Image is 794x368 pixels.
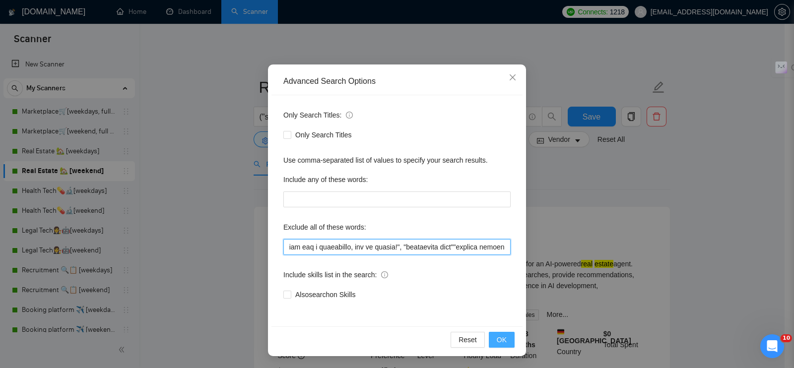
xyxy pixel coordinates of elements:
span: Also search on Skills [291,289,359,300]
span: info-circle [381,271,388,278]
span: info-circle [346,112,353,119]
div: Use comma-separated list of values to specify your search results. [283,155,511,166]
label: Include any of these words: [283,172,368,187]
span: Only Search Titles [291,129,356,140]
div: Advanced Search Options [283,76,511,87]
span: Reset [459,334,477,345]
label: Exclude all of these words: [283,219,366,235]
button: Reset [451,332,485,348]
span: OK [497,334,507,345]
span: Only Search Titles: [283,110,353,121]
span: Include skills list in the search: [283,269,388,280]
button: OK [489,332,515,348]
iframe: Intercom live chat [760,334,784,358]
span: close [509,73,517,81]
button: Close [499,64,526,91]
span: 10 [781,334,792,342]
